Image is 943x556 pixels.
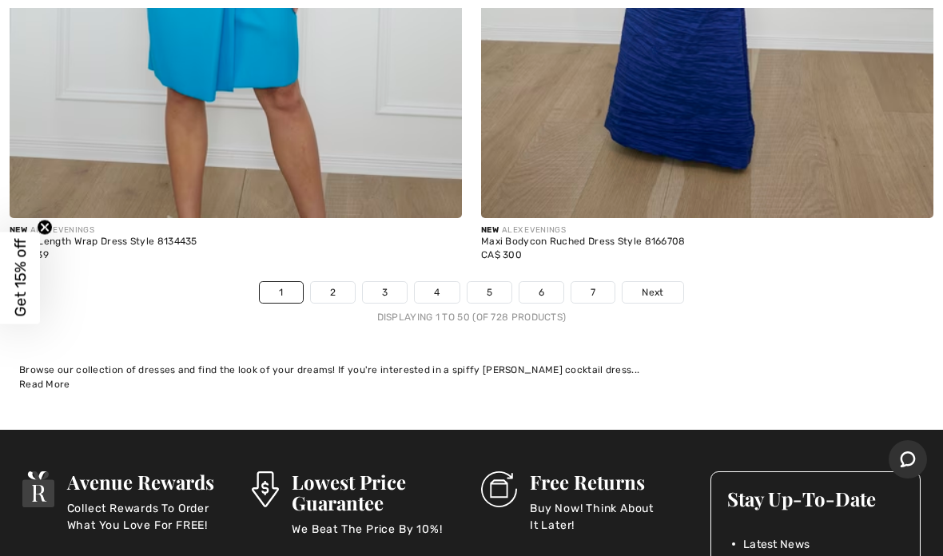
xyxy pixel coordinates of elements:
[481,224,933,236] div: ALEX EVENINGS
[292,471,462,513] h3: Lowest Price Guarantee
[292,521,462,553] p: We Beat The Price By 10%!
[67,500,233,532] p: Collect Rewards To Order What You Love For FREE!
[642,285,663,300] span: Next
[571,282,615,303] a: 7
[10,224,462,236] div: ALEX EVENINGS
[22,471,54,507] img: Avenue Rewards
[11,239,30,317] span: Get 15% off
[519,282,563,303] a: 6
[10,225,27,235] span: New
[252,471,279,507] img: Lowest Price Guarantee
[623,282,682,303] a: Next
[19,363,924,377] div: Browse our collection of dresses and find the look of your dreams! If you're interested in a spif...
[311,282,355,303] a: 2
[481,249,522,260] span: CA$ 300
[10,236,462,248] div: Knee-Length Wrap Dress Style 8134435
[530,471,691,492] h3: Free Returns
[481,236,933,248] div: Maxi Bodycon Ruched Dress Style 8166708
[727,488,904,509] h3: Stay Up-To-Date
[363,282,407,303] a: 3
[743,536,810,553] span: Latest News
[415,282,459,303] a: 4
[468,282,511,303] a: 5
[37,220,53,236] button: Close teaser
[481,471,517,507] img: Free Returns
[260,282,302,303] a: 1
[67,471,233,492] h3: Avenue Rewards
[481,225,499,235] span: New
[19,379,70,390] span: Read More
[530,500,691,532] p: Buy Now! Think About It Later!
[889,440,927,480] iframe: Opens a widget where you can chat to one of our agents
